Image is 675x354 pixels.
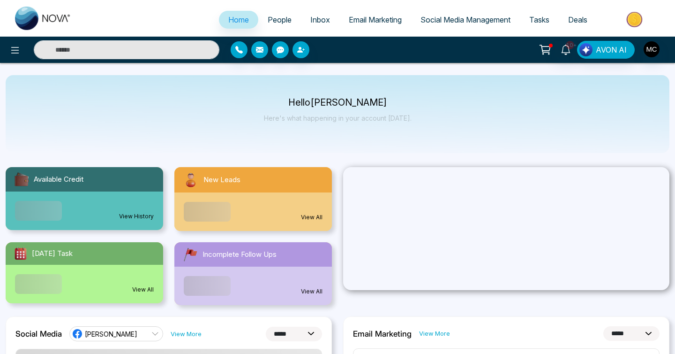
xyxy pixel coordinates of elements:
a: Incomplete Follow UpsView All [169,242,337,305]
a: Inbox [301,11,339,29]
h2: Social Media [15,329,62,339]
a: View All [301,287,322,296]
a: People [258,11,301,29]
a: View History [119,212,154,221]
img: User Avatar [644,41,660,57]
img: Lead Flow [579,43,592,56]
a: New LeadsView All [169,167,337,231]
h2: Email Marketing [353,329,412,339]
p: Here's what happening in your account [DATE]. [264,114,412,122]
a: Tasks [520,11,559,29]
a: Deals [559,11,597,29]
span: Tasks [529,15,549,24]
img: Market-place.gif [601,9,669,30]
span: New Leads [203,175,240,185]
img: todayTask.svg [13,246,28,261]
span: AVON AI [596,44,627,55]
a: Email Marketing [339,11,411,29]
p: Hello [PERSON_NAME] [264,99,412,107]
a: 10+ [555,41,577,57]
img: followUps.svg [182,246,199,263]
img: Nova CRM Logo [15,7,71,30]
button: AVON AI [577,41,635,59]
span: Incomplete Follow Ups [202,249,277,260]
span: [DATE] Task [32,248,73,259]
span: 10+ [566,41,574,49]
span: Email Marketing [349,15,402,24]
a: View All [132,285,154,294]
a: Social Media Management [411,11,520,29]
span: People [268,15,292,24]
a: View All [301,213,322,222]
a: Home [219,11,258,29]
img: availableCredit.svg [13,171,30,188]
span: [PERSON_NAME] [85,330,137,339]
span: Available Credit [34,174,83,185]
a: View More [171,330,202,339]
span: Social Media Management [420,15,510,24]
img: newLeads.svg [182,171,200,189]
span: Inbox [310,15,330,24]
a: View More [419,329,450,338]
span: Home [228,15,249,24]
span: Deals [568,15,587,24]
